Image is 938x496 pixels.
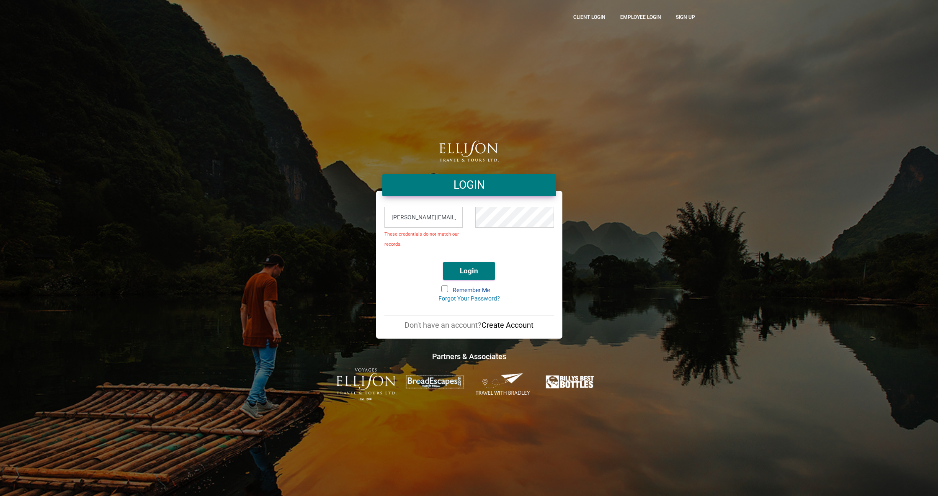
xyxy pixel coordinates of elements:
[439,141,499,162] img: logo.png
[336,368,397,401] img: ET-Voyages-text-colour-Logo-with-est.png
[670,6,701,28] a: Sign up
[473,373,533,396] img: Travel-With-Bradley.png
[384,207,463,228] input: Email Address
[614,6,667,28] a: Employee Login
[384,231,459,247] strong: These credentials do not match our records.
[567,6,612,28] a: CLient Login
[384,320,554,330] p: Don't have an account?
[541,373,602,391] img: Billys-Best-Bottles.png
[442,286,496,295] label: Remember Me
[237,351,701,362] h4: Partners & Associates
[443,262,495,280] button: Login
[389,177,550,193] h4: LOGIN
[438,295,500,302] a: Forgot Your Password?
[405,375,465,389] img: broadescapes.png
[482,321,533,329] a: Create Account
